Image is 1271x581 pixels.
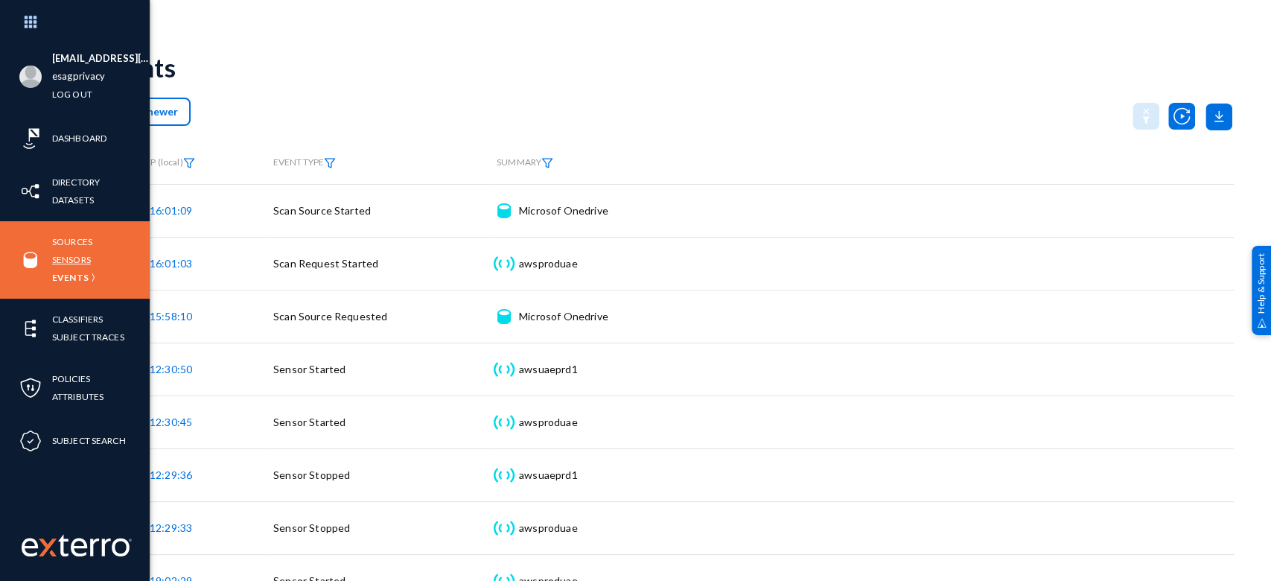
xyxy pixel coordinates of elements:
[52,388,103,405] a: Attributes
[273,469,350,481] span: Sensor Stopped
[19,66,42,88] img: blank-profile-picture.png
[52,50,150,68] li: [EMAIL_ADDRESS][DOMAIN_NAME]
[52,328,124,346] a: Subject Traces
[273,416,345,428] span: Sensor Started
[519,309,608,324] div: Microsof Onedrive
[52,130,106,147] a: Dashboard
[519,362,578,377] div: awsuaeprd1
[150,469,192,481] span: 12:29:36
[52,432,126,449] a: Subject Search
[497,156,553,168] span: SUMMARY
[19,249,42,271] img: icon-sources.svg
[491,415,516,430] img: icon-sensor.svg
[491,468,516,483] img: icon-sensor.svg
[541,158,553,168] img: icon-filter.svg
[497,203,510,218] img: icon-source.svg
[106,156,195,168] span: TIMESTAMP (local)
[52,191,94,209] a: Datasets
[52,269,89,286] a: Events
[273,257,378,270] span: Scan Request Started
[1168,103,1195,130] img: icon-utility-autoscan.svg
[39,539,57,556] img: exterro-logo.svg
[519,468,578,483] div: awsuaeprd1
[491,362,516,377] img: icon-sensor.svg
[52,68,105,85] a: esagprivacy
[22,534,132,556] img: exterro-work-mark.svg
[150,204,192,217] span: 16:01:09
[491,256,516,271] img: icon-sensor.svg
[1252,246,1271,335] div: Help & Support
[519,256,578,271] div: awsproduae
[52,251,91,268] a: Sensors
[52,370,90,387] a: Policies
[1257,318,1267,328] img: help_support.svg
[52,174,100,191] a: Directory
[273,521,350,534] span: Sensor Stopped
[19,377,42,399] img: icon-policies.svg
[150,310,192,323] span: 15:58:10
[8,6,53,38] img: app launcher
[497,309,510,324] img: icon-source.svg
[19,430,42,452] img: icon-compliance.svg
[150,521,192,534] span: 12:29:33
[150,257,192,270] span: 16:01:03
[273,204,371,217] span: Scan Source Started
[52,86,92,103] a: Log out
[273,157,336,168] span: EVENT TYPE
[52,233,92,250] a: Sources
[150,363,192,375] span: 12:30:50
[19,180,42,203] img: icon-inventory.svg
[273,310,387,323] span: Scan Source Requested
[273,363,345,375] span: Sensor Started
[519,203,608,218] div: Microsof Onedrive
[491,521,516,536] img: icon-sensor.svg
[19,317,42,340] img: icon-elements.svg
[324,158,336,168] img: icon-filter.svg
[183,158,195,168] img: icon-filter.svg
[19,127,42,150] img: icon-risk-sonar.svg
[150,416,192,428] span: 12:30:45
[52,311,103,328] a: Classifiers
[519,415,578,430] div: awsproduae
[519,521,578,536] div: awsproduae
